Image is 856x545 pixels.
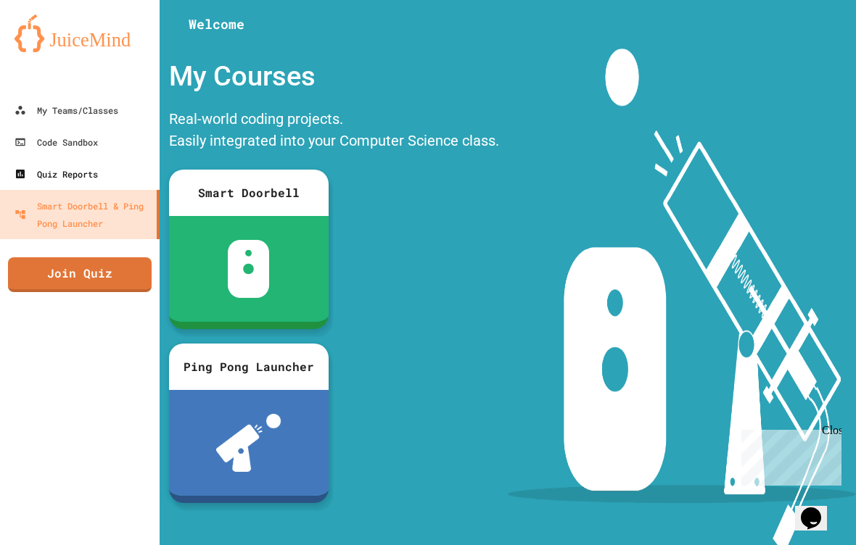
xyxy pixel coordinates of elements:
[162,104,506,159] div: Real-world coding projects. Easily integrated into your Computer Science class.
[15,197,151,232] div: Smart Doorbell & Ping Pong Launcher
[162,49,506,104] div: My Courses
[8,257,152,292] a: Join Quiz
[169,344,329,390] div: Ping Pong Launcher
[228,240,269,298] img: sdb-white.svg
[736,424,841,486] iframe: chat widget
[169,170,329,216] div: Smart Doorbell
[795,487,841,531] iframe: chat widget
[15,133,98,151] div: Code Sandbox
[216,414,281,472] img: ppl-with-ball.png
[15,14,145,52] img: logo-orange.svg
[15,101,118,119] div: My Teams/Classes
[6,6,100,92] div: Chat with us now!Close
[15,165,98,183] div: Quiz Reports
